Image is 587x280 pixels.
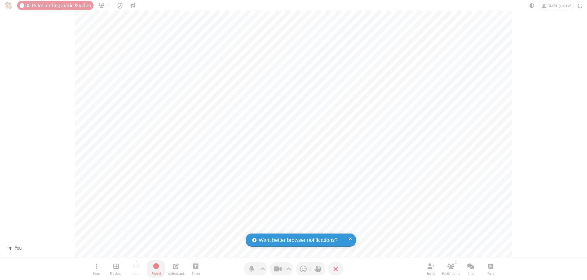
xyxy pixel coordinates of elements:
button: Open menu [87,260,105,278]
span: Invite [427,272,435,275]
button: Using system theme [527,1,537,10]
span: Share [192,272,200,275]
img: QA Selenium DO NOT DELETE OR CHANGE [5,2,12,9]
button: Start sharing [186,260,205,278]
button: Raise hand [311,262,325,275]
span: Want better browser notifications? [259,236,338,244]
span: Recording audio & video [38,3,91,9]
span: Gallery view [548,3,571,8]
span: Participants [442,272,460,275]
span: Stream [131,272,141,275]
span: Record [151,272,161,275]
button: Fullscreen [576,1,585,10]
div: 1 [453,260,459,265]
span: 1 [107,3,109,9]
button: Open shared whiteboard [167,260,185,278]
span: More [93,272,100,275]
button: Invite participants (⌘+Shift+I) [422,260,440,278]
span: 00:16 [25,3,36,9]
button: Mute (⌘+Shift+A) [244,262,267,275]
span: Polls [487,272,494,275]
span: Breakout [110,272,123,275]
button: Conversation [128,1,138,10]
button: Open poll [482,260,500,278]
button: Stop recording [147,260,165,278]
button: Open participant list [442,260,460,278]
button: Open participant list [96,1,112,10]
div: You [13,245,24,252]
button: Unable to start streaming without first stopping recording [127,260,145,278]
button: Send a reaction [296,262,311,275]
div: Meeting details Encryption enabled [114,1,126,10]
button: Open chat [462,260,480,278]
div: Audio & video [17,1,94,10]
span: Whiteboard [168,272,184,275]
button: Video setting [285,262,293,275]
button: Change layout [539,1,573,10]
span: Chat [467,272,474,275]
button: Audio settings [259,262,267,275]
button: Manage Breakout Rooms [107,260,125,278]
button: End or leave meeting [328,262,343,275]
button: Stop video (⌘+Shift+V) [270,262,293,275]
